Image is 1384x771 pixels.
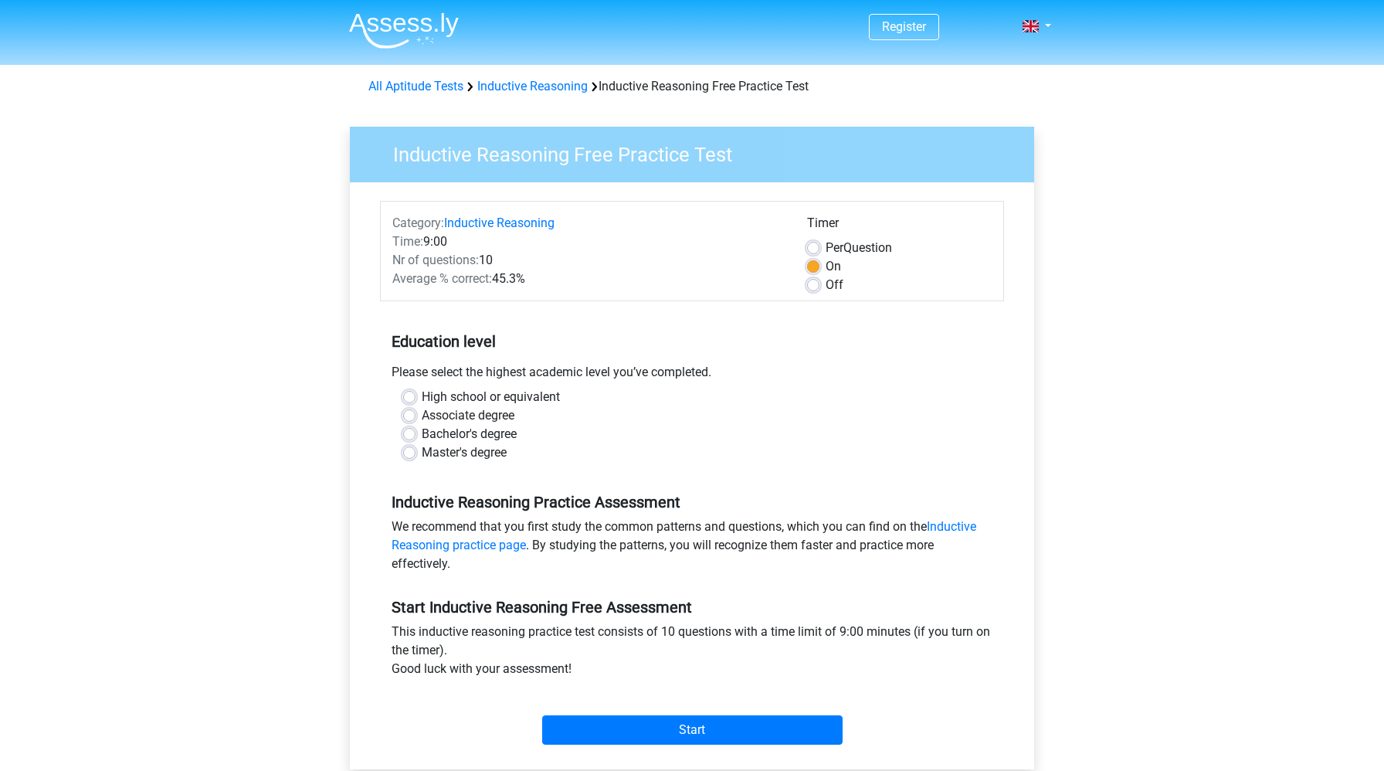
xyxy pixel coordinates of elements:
a: Register [882,19,926,34]
h5: Education level [392,326,992,357]
label: Associate degree [422,406,514,425]
div: 9:00 [381,233,795,251]
input: Start [542,715,843,745]
label: High school or equivalent [422,388,560,406]
div: We recommend that you first study the common patterns and questions, which you can find on the . ... [380,518,1004,579]
span: Category: [392,216,444,230]
div: This inductive reasoning practice test consists of 10 questions with a time limit of 9:00 minutes... [380,623,1004,684]
label: Master's degree [422,443,507,462]
label: Off [826,276,843,294]
a: All Aptitude Tests [368,79,463,93]
h5: Inductive Reasoning Practice Assessment [392,493,992,511]
a: Inductive Reasoning [477,79,588,93]
span: Average % correct: [392,271,492,286]
label: Bachelor's degree [422,425,517,443]
h3: Inductive Reasoning Free Practice Test [375,137,1023,167]
img: Assessly [349,12,459,49]
label: Question [826,239,892,257]
span: Time: [392,234,423,249]
div: 10 [381,251,795,270]
div: Inductive Reasoning Free Practice Test [362,77,1022,96]
span: Per [826,240,843,255]
span: Nr of questions: [392,253,479,267]
label: On [826,257,841,276]
div: 45.3% [381,270,795,288]
a: Inductive Reasoning [444,216,555,230]
div: Please select the highest academic level you’ve completed. [380,363,1004,388]
div: Timer [807,214,992,239]
h5: Start Inductive Reasoning Free Assessment [392,598,992,616]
